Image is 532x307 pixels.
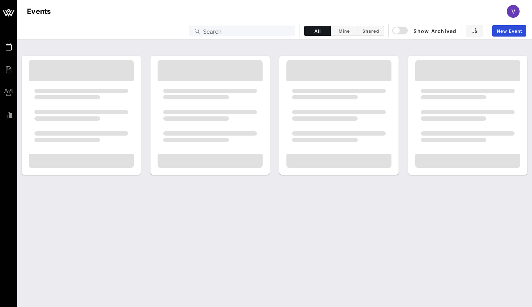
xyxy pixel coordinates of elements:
span: Show Archived [393,27,456,35]
div: V [507,5,520,18]
span: New Event [497,28,522,34]
button: Show Archived [393,24,457,37]
span: Mine [335,28,353,34]
button: Mine [331,26,357,36]
span: Shared [362,28,379,34]
button: Shared [357,26,384,36]
h1: Events [27,6,51,17]
span: V [511,8,515,15]
button: All [304,26,331,36]
a: New Event [492,25,526,37]
span: All [309,28,326,34]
